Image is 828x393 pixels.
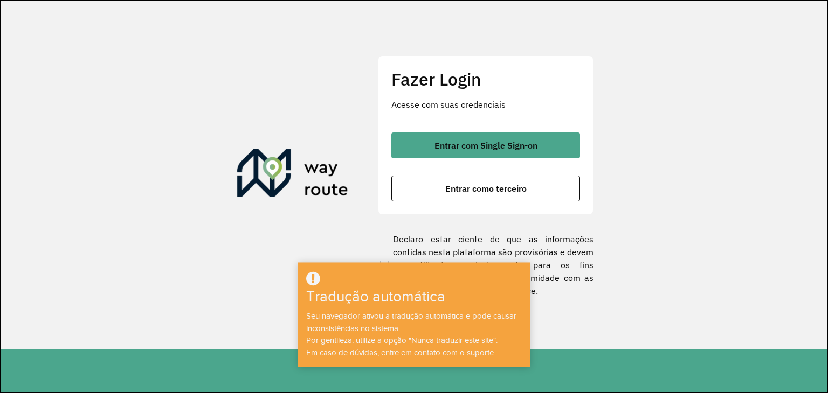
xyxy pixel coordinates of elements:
font: Em caso de dúvidas, entre em contato com o suporte. [306,348,495,357]
img: Roteirizador AmbevTech [237,149,348,201]
font: Entrar com Single Sign-on [434,140,537,151]
font: Declaro estar ciente de que as informações contidas nesta plataforma são provisórias e devem ser ... [393,234,594,296]
font: Seu navegador ativou a tradução automática e pode causar inconsistências no sistema. [306,312,516,333]
button: botão [391,132,580,158]
font: Acesse com suas credenciais [391,99,506,110]
font: Tradução automática [306,289,445,305]
button: botão [391,176,580,201]
font: Fazer Login [391,68,481,90]
font: Por gentileza, utilize a opção "Nunca traduzir este site". [306,336,498,345]
font: Entrar como terceiro [445,183,527,194]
